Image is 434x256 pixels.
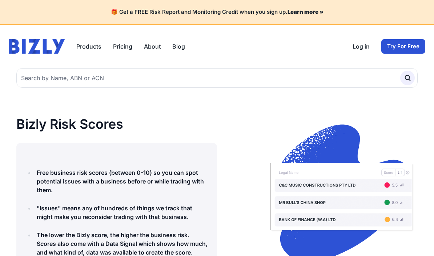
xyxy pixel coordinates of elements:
h4: Free business risk scores (between 0-10) so you can spot potential issues with a business before ... [37,168,208,194]
input: Search by Name, ABN or ACN [16,68,418,88]
a: Pricing [113,42,132,51]
h1: Bizly Risk Scores [16,117,217,131]
h4: 🎁 Get a FREE Risk Report and Monitoring Credit when you sign up. [9,9,425,16]
a: Blog [172,42,185,51]
h4: "Issues" means any of hundreds of things we track that might make you reconsider trading with tha... [37,204,208,221]
a: Learn more » [288,8,324,15]
button: Products [76,42,101,51]
a: About [144,42,161,51]
a: Log in [353,42,370,51]
a: Try For Free [381,39,425,54]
